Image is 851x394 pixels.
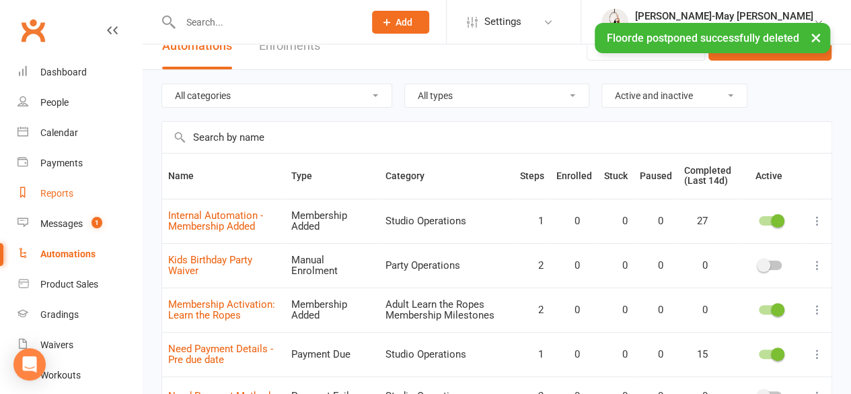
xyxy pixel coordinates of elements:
[640,216,663,227] span: 0
[40,339,73,350] div: Waivers
[755,170,782,181] span: Active
[385,260,508,271] div: Party Operations
[634,154,678,199] th: Paused
[40,188,73,199] div: Reports
[40,370,81,381] div: Workouts
[556,216,580,227] span: 0
[514,154,550,199] th: Steps
[520,260,544,271] span: 2
[40,309,79,320] div: Gradings
[804,23,828,52] button: ×
[17,239,142,269] a: Automations
[17,209,142,239] a: Messages 1
[17,118,142,148] a: Calendar
[285,154,379,199] th: Type
[385,299,508,321] div: Adult Learn the Ropes Membership Milestones
[743,168,797,184] button: Active
[168,209,263,233] a: Internal Automation - Membership Added
[17,330,142,360] a: Waivers
[17,178,142,209] a: Reports
[17,88,142,118] a: People
[604,260,628,271] span: 0
[285,199,379,243] td: Membership Added
[385,349,508,360] div: Studio Operations
[40,97,69,108] div: People
[640,260,663,271] span: 0
[556,260,580,271] span: 0
[385,216,508,227] div: Studio Operations
[598,154,634,199] th: Stuck
[16,13,50,47] a: Clubworx
[520,216,544,227] span: 1
[91,217,102,228] span: 1
[684,165,731,186] span: Completed (Last 14d)
[168,298,275,322] a: Membership Activation: Learn the Ropes
[604,349,628,360] span: 0
[40,158,83,168] div: Payments
[17,360,142,391] a: Workouts
[17,269,142,300] a: Product Sales
[396,17,412,28] span: Add
[595,23,830,53] div: Floorde postponed successfully deleted
[556,349,580,360] span: 0
[604,304,628,316] span: 0
[484,7,521,37] span: Settings
[556,304,580,316] span: 0
[640,304,663,316] span: 0
[40,127,78,138] div: Calendar
[684,349,708,360] span: 15
[40,218,83,229] div: Messages
[520,349,544,360] span: 1
[168,170,209,181] span: Name
[372,11,429,34] button: Add
[17,57,142,88] a: Dashboard
[684,216,708,227] span: 27
[13,348,46,381] div: Open Intercom Messenger
[40,249,96,259] div: Automations
[684,260,708,271] span: 0
[550,154,598,199] th: Enrolled
[385,170,439,181] span: Category
[285,288,379,332] td: Membership Added
[168,343,273,366] a: Need Payment Details - Pre due date
[601,9,628,36] img: thumb_image1735801805.png
[684,304,708,316] span: 0
[17,148,142,178] a: Payments
[635,10,813,22] div: [PERSON_NAME]-May [PERSON_NAME]
[604,216,628,227] span: 0
[168,168,209,184] button: Name
[635,22,813,34] div: The Social Circus Pty Ltd
[17,300,142,330] a: Gradings
[40,279,98,290] div: Product Sales
[520,304,544,316] span: 2
[176,13,355,32] input: Search...
[285,243,379,288] td: Manual Enrolment
[168,254,252,277] a: Kids Birthday Party Waiver
[285,332,379,376] td: Payment Due
[162,122,831,153] input: Search by name
[640,349,663,360] span: 0
[385,168,439,184] button: Category
[40,67,87,77] div: Dashboard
